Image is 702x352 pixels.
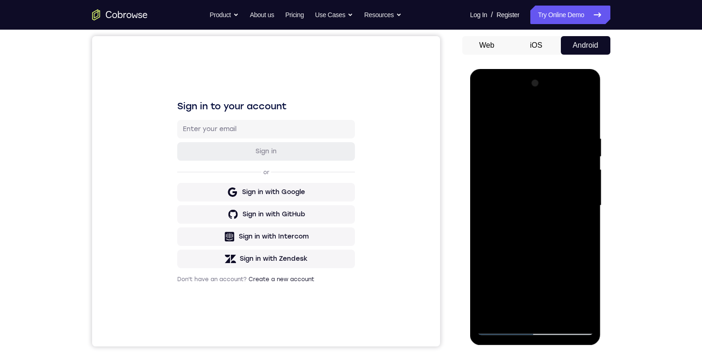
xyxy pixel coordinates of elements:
button: Android [561,36,610,55]
a: Log In [470,6,487,24]
div: Sign in with Google [150,151,213,161]
button: iOS [511,36,561,55]
a: Go to the home page [92,9,148,20]
button: Resources [364,6,402,24]
button: Web [462,36,512,55]
div: Sign in with GitHub [150,174,213,183]
a: Register [497,6,519,24]
a: Create a new account [156,240,222,246]
a: Pricing [285,6,304,24]
p: Don't have an account? [85,239,263,247]
button: Use Cases [315,6,353,24]
a: About us [250,6,274,24]
span: / [491,9,493,20]
button: Product [210,6,239,24]
button: Sign in with GitHub [85,169,263,188]
iframe: Agent [92,36,440,346]
a: Try Online Demo [530,6,610,24]
p: or [169,132,179,140]
button: Sign in with Intercom [85,191,263,210]
button: Sign in with Google [85,147,263,165]
button: Sign in with Zendesk [85,214,263,232]
div: Sign in with Intercom [147,196,217,205]
div: Sign in with Zendesk [148,218,216,227]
